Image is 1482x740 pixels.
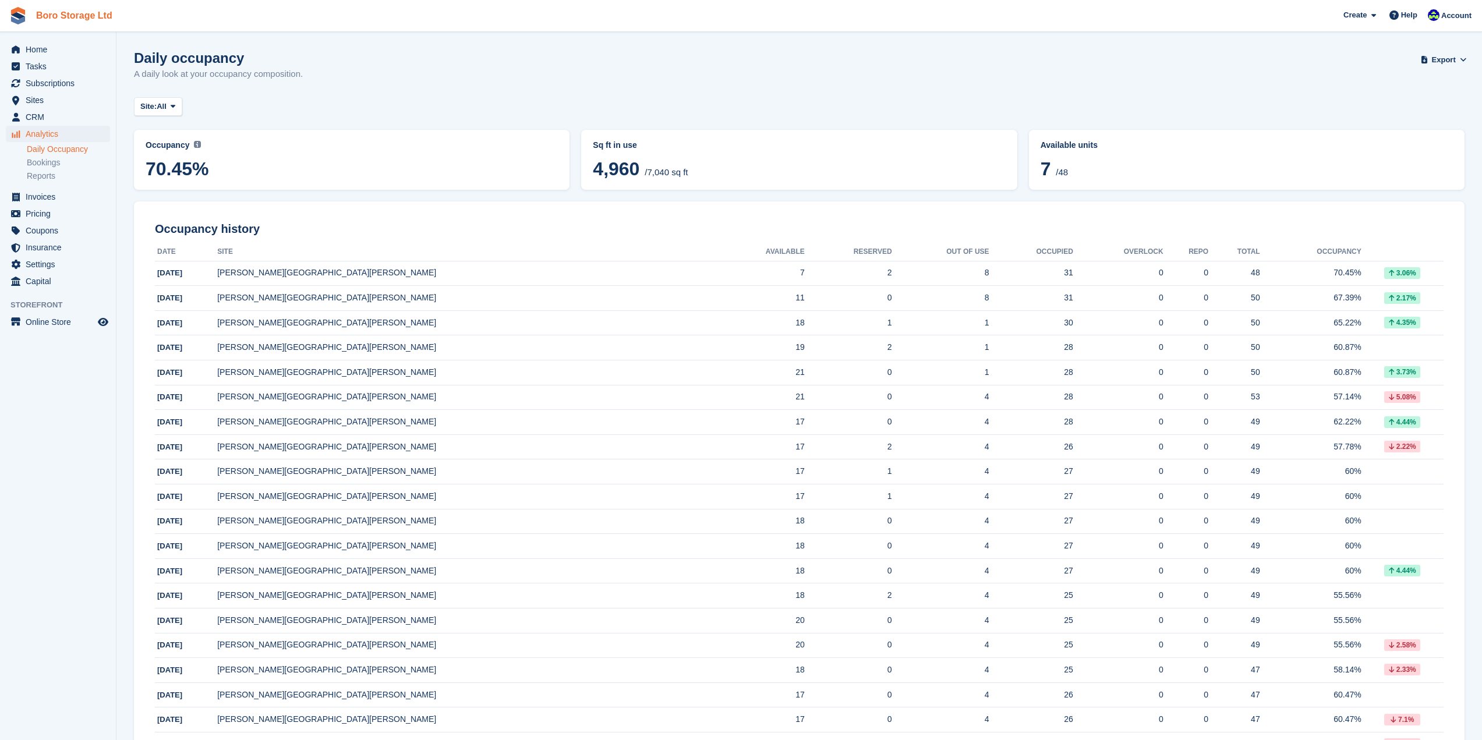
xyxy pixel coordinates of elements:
[892,534,989,559] td: 4
[716,558,804,583] td: 18
[157,442,182,451] span: [DATE]
[1208,583,1260,608] td: 49
[1260,261,1361,286] td: 70.45%
[1260,658,1361,683] td: 58.14%
[1208,335,1260,360] td: 50
[1384,267,1420,279] div: 3.06%
[157,368,182,377] span: [DATE]
[892,360,989,385] td: 1
[146,158,558,179] span: 70.45%
[716,682,804,707] td: 17
[1208,633,1260,658] td: 49
[716,335,804,360] td: 19
[217,335,716,360] td: [PERSON_NAME][GEOGRAPHIC_DATA][PERSON_NAME]
[716,385,804,410] td: 21
[989,243,1073,261] th: Occupied
[1163,490,1208,502] div: 0
[157,343,182,352] span: [DATE]
[157,392,182,401] span: [DATE]
[1260,484,1361,509] td: 60%
[134,68,303,81] p: A daily look at your occupancy composition.
[805,385,892,410] td: 0
[1208,360,1260,385] td: 50
[26,58,96,75] span: Tasks
[892,658,989,683] td: 4
[805,243,892,261] th: Reserved
[217,534,716,559] td: [PERSON_NAME][GEOGRAPHIC_DATA][PERSON_NAME]
[892,484,989,509] td: 4
[10,299,116,311] span: Storefront
[1260,360,1361,385] td: 60.87%
[9,7,27,24] img: stora-icon-8386f47178a22dfd0bd8f6a31ec36ba5ce8667c1dd55bd0f319d3a0aa187defe.svg
[157,566,182,575] span: [DATE]
[1260,286,1361,311] td: 67.39%
[892,310,989,335] td: 1
[989,366,1073,378] div: 28
[989,713,1073,725] div: 26
[1163,565,1208,577] div: 0
[716,459,804,484] td: 17
[6,222,110,239] a: menu
[134,50,303,66] h1: Daily occupancy
[1208,385,1260,410] td: 53
[716,583,804,608] td: 18
[1384,416,1420,428] div: 4.44%
[805,286,892,311] td: 0
[157,591,182,600] span: [DATE]
[1260,410,1361,435] td: 62.22%
[217,310,716,335] td: [PERSON_NAME][GEOGRAPHIC_DATA][PERSON_NAME]
[1384,441,1420,452] div: 2.22%
[6,256,110,272] a: menu
[892,608,989,633] td: 4
[26,314,96,330] span: Online Store
[217,633,716,658] td: [PERSON_NAME][GEOGRAPHIC_DATA][PERSON_NAME]
[157,640,182,649] span: [DATE]
[1343,9,1367,21] span: Create
[1208,243,1260,261] th: Total
[1163,317,1208,329] div: 0
[1208,410,1260,435] td: 49
[1073,341,1163,353] div: 0
[157,541,182,550] span: [DATE]
[1208,608,1260,633] td: 49
[146,139,558,151] abbr: Current percentage of sq ft occupied
[716,509,804,534] td: 18
[6,41,110,58] a: menu
[1073,317,1163,329] div: 0
[6,92,110,108] a: menu
[989,341,1073,353] div: 28
[26,273,96,289] span: Capital
[1401,9,1417,21] span: Help
[805,658,892,683] td: 0
[1384,366,1420,378] div: 3.73%
[805,608,892,633] td: 0
[96,315,110,329] a: Preview store
[1428,9,1439,21] img: Tobie Hillier
[1260,243,1361,261] th: Occupancy
[6,109,110,125] a: menu
[217,360,716,385] td: [PERSON_NAME][GEOGRAPHIC_DATA][PERSON_NAME]
[217,484,716,509] td: [PERSON_NAME][GEOGRAPHIC_DATA][PERSON_NAME]
[892,682,989,707] td: 4
[1384,639,1420,651] div: 2.58%
[1260,459,1361,484] td: 60%
[1163,614,1208,626] div: 0
[1163,639,1208,651] div: 0
[1423,50,1465,69] button: Export
[805,335,892,360] td: 2
[217,509,716,534] td: [PERSON_NAME][GEOGRAPHIC_DATA][PERSON_NAME]
[26,222,96,239] span: Coupons
[989,292,1073,304] div: 31
[157,492,182,501] span: [DATE]
[31,6,117,25] a: Boro Storage Ltd
[716,434,804,459] td: 17
[6,189,110,205] a: menu
[217,558,716,583] td: [PERSON_NAME][GEOGRAPHIC_DATA][PERSON_NAME]
[26,109,96,125] span: CRM
[1163,243,1208,261] th: Repo
[27,157,110,168] a: Bookings
[716,261,804,286] td: 7
[989,589,1073,601] div: 25
[989,416,1073,428] div: 28
[1432,54,1456,66] span: Export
